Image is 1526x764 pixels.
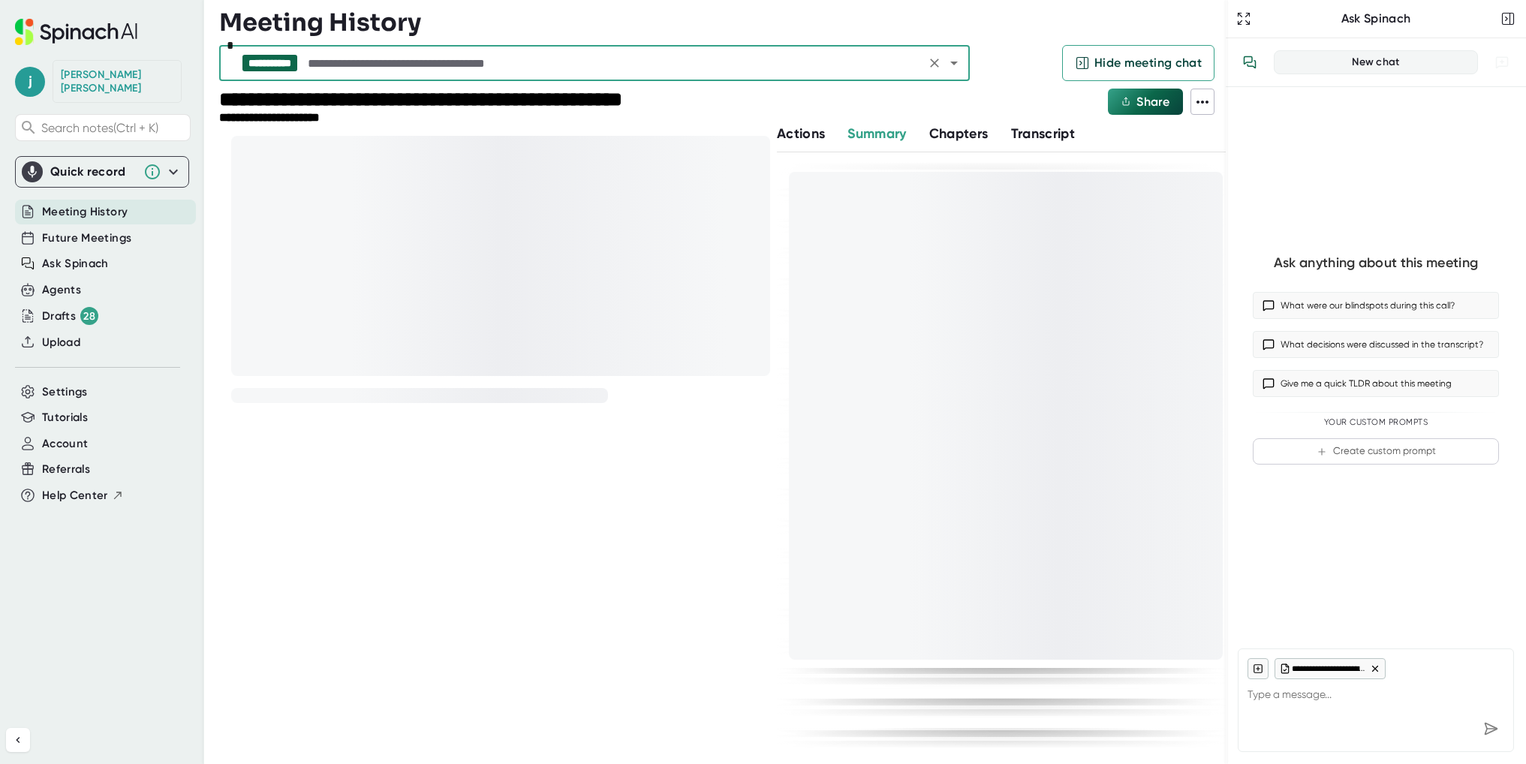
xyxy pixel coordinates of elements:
[42,255,109,272] button: Ask Spinach
[42,409,88,426] button: Tutorials
[924,53,945,74] button: Clear
[1477,715,1504,742] div: Send message
[1253,370,1499,397] button: Give me a quick TLDR about this meeting
[1274,254,1478,272] div: Ask anything about this meeting
[42,384,88,401] button: Settings
[1062,45,1214,81] button: Hide meeting chat
[1253,292,1499,319] button: What were our blindspots during this call?
[847,125,906,142] span: Summary
[42,203,128,221] button: Meeting History
[1253,331,1499,358] button: What decisions were discussed in the transcript?
[42,487,108,504] span: Help Center
[1235,47,1265,77] button: View conversation history
[1108,89,1183,115] button: Share
[42,435,88,453] button: Account
[50,164,136,179] div: Quick record
[1253,417,1499,428] div: Your Custom Prompts
[42,230,131,247] button: Future Meetings
[1011,125,1076,142] span: Transcript
[929,124,989,144] button: Chapters
[847,124,906,144] button: Summary
[15,67,45,97] span: j
[1253,438,1499,465] button: Create custom prompt
[80,307,98,325] div: 28
[1284,56,1468,69] div: New chat
[944,53,965,74] button: Open
[1094,54,1202,72] span: Hide meeting chat
[42,487,124,504] button: Help Center
[1233,8,1254,29] button: Expand to Ask Spinach page
[1254,11,1497,26] div: Ask Spinach
[1497,8,1518,29] button: Close conversation sidebar
[41,121,186,135] span: Search notes (Ctrl + K)
[42,307,98,325] button: Drafts 28
[1136,95,1169,109] span: Share
[777,125,825,142] span: Actions
[61,68,173,95] div: Jonathan Addison
[42,334,80,351] button: Upload
[6,728,30,752] button: Collapse sidebar
[1011,124,1076,144] button: Transcript
[777,124,825,144] button: Actions
[22,157,182,187] div: Quick record
[929,125,989,142] span: Chapters
[42,281,81,299] button: Agents
[42,461,90,478] button: Referrals
[219,8,421,37] h3: Meeting History
[42,307,98,325] div: Drafts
